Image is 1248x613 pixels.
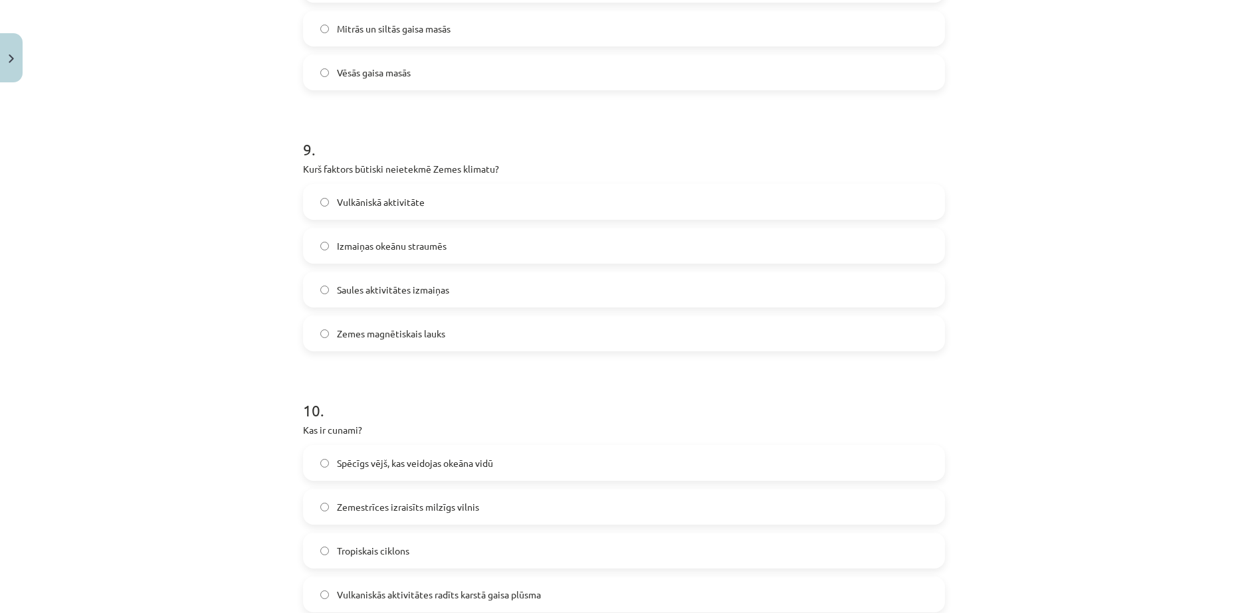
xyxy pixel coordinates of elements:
[320,590,329,599] input: Vulkaniskās aktivitātes radīts karstā gaisa plūsma
[320,25,329,33] input: Mitrās un siltās gaisa masās
[320,329,329,338] input: Zemes magnētiskais lauks
[303,378,945,419] h1: 10 .
[337,544,409,558] span: Tropiskais ciklons
[303,423,945,437] p: Kas ir cunami?
[337,327,445,341] span: Zemes magnētiskais lauks
[320,503,329,511] input: Zemestrīces izraisīts milzīgs vilnis
[337,22,451,36] span: Mitrās un siltās gaisa masās
[320,286,329,294] input: Saules aktivitātes izmaiņas
[337,456,493,470] span: Spēcīgs vējš, kas veidojas okeāna vidū
[320,68,329,77] input: Vēsās gaisa masās
[320,198,329,207] input: Vulkāniskā aktivitāte
[337,195,425,209] span: Vulkāniskā aktivitāte
[337,283,449,297] span: Saules aktivitātes izmaiņas
[303,162,945,176] p: Kurš faktors būtiski neietekmē Zemes klimatu?
[337,66,411,80] span: Vēsās gaisa masās
[337,239,447,253] span: Izmaiņas okeānu straumēs
[337,588,541,602] span: Vulkaniskās aktivitātes radīts karstā gaisa plūsma
[320,242,329,250] input: Izmaiņas okeānu straumēs
[337,500,479,514] span: Zemestrīces izraisīts milzīgs vilnis
[9,54,14,63] img: icon-close-lesson-0947bae3869378f0d4975bcd49f059093ad1ed9edebbc8119c70593378902aed.svg
[320,459,329,468] input: Spēcīgs vējš, kas veidojas okeāna vidū
[303,117,945,158] h1: 9 .
[320,547,329,555] input: Tropiskais ciklons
